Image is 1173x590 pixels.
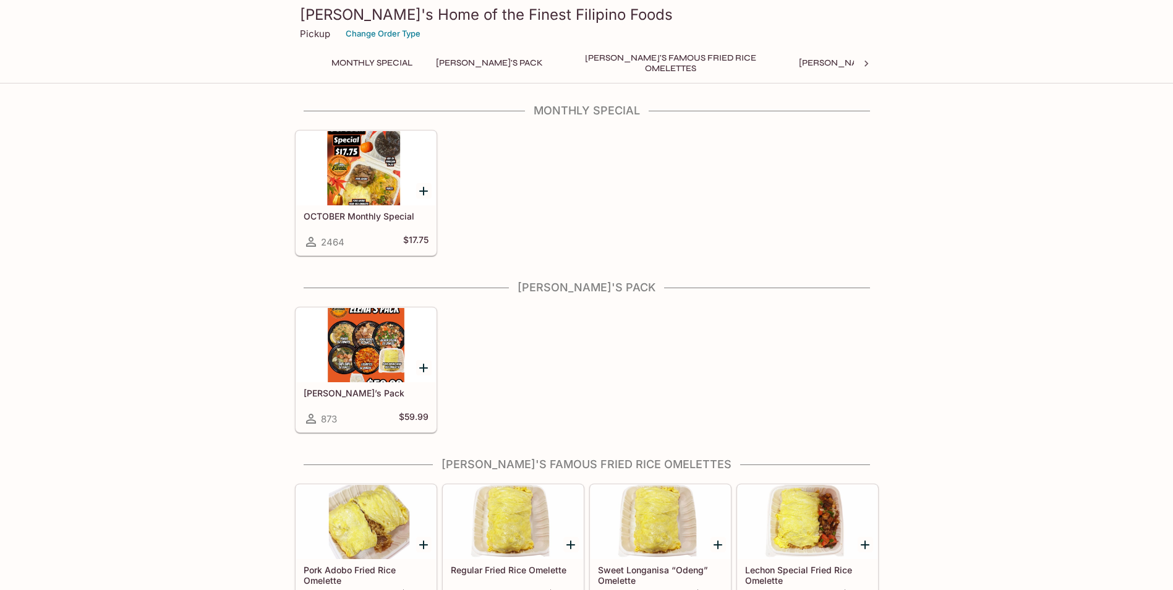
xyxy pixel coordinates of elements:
button: Add Sweet Longanisa “Odeng” Omelette [710,537,726,552]
h5: $17.75 [403,234,429,249]
h4: [PERSON_NAME]'s Pack [295,281,879,294]
h3: [PERSON_NAME]'s Home of the Finest Filipino Foods [300,5,874,24]
p: Pickup [300,28,330,40]
h5: Pork Adobo Fried Rice Omelette [304,565,429,585]
div: Pork Adobo Fried Rice Omelette [296,485,436,559]
h5: [PERSON_NAME]’s Pack [304,388,429,398]
div: Lechon Special Fried Rice Omelette [738,485,877,559]
div: Regular Fried Rice Omelette [443,485,583,559]
button: Monthly Special [325,54,419,72]
span: 2464 [321,236,344,248]
h4: Monthly Special [295,104,879,118]
button: Add Pork Adobo Fried Rice Omelette [416,537,432,552]
button: [PERSON_NAME]'s Mixed Plates [792,54,950,72]
h5: Regular Fried Rice Omelette [451,565,576,575]
a: [PERSON_NAME]’s Pack873$59.99 [296,307,437,432]
h5: Lechon Special Fried Rice Omelette [745,565,870,585]
button: Add Lechon Special Fried Rice Omelette [858,537,873,552]
h5: $59.99 [399,411,429,426]
div: Elena’s Pack [296,308,436,382]
button: [PERSON_NAME]'s Famous Fried Rice Omelettes [560,54,782,72]
button: Add Elena’s Pack [416,360,432,375]
h5: OCTOBER Monthly Special [304,211,429,221]
button: [PERSON_NAME]'s Pack [429,54,550,72]
button: Add Regular Fried Rice Omelette [563,537,579,552]
div: Sweet Longanisa “Odeng” Omelette [591,485,730,559]
a: OCTOBER Monthly Special2464$17.75 [296,130,437,255]
h5: Sweet Longanisa “Odeng” Omelette [598,565,723,585]
span: 873 [321,413,337,425]
h4: [PERSON_NAME]'s Famous Fried Rice Omelettes [295,458,879,471]
button: Add OCTOBER Monthly Special [416,183,432,199]
div: OCTOBER Monthly Special [296,131,436,205]
button: Change Order Type [340,24,426,43]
